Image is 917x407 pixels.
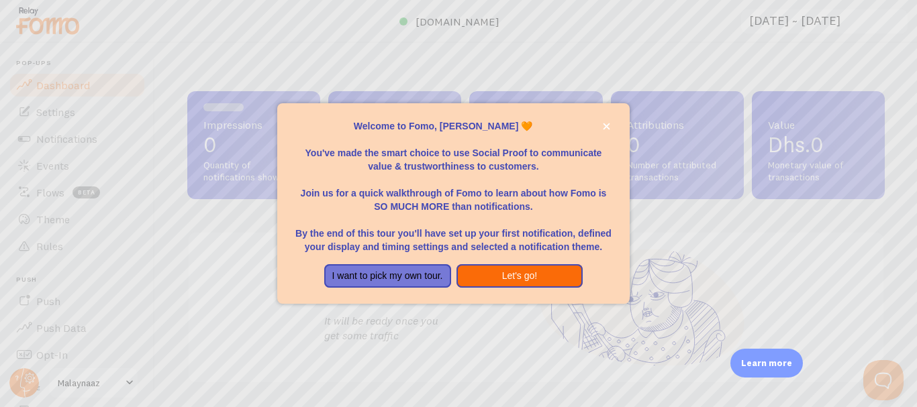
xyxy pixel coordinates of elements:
[293,173,613,213] p: Join us for a quick walkthrough of Fomo to learn about how Fomo is SO MUCH MORE than notifications.
[456,264,583,288] button: Let's go!
[293,119,613,133] p: Welcome to Fomo, [PERSON_NAME] 🧡
[277,103,629,304] div: Welcome to Fomo, Mahmoud Mahrous 🧡You&amp;#39;ve made the smart choice to use Social Proof to com...
[730,349,803,377] div: Learn more
[293,133,613,173] p: You've made the smart choice to use Social Proof to communicate value & trustworthiness to custom...
[599,119,614,133] button: close,
[293,213,613,253] p: By the end of this tour you'll have set up your first notification, defined your display and timi...
[324,264,451,288] button: I want to pick my own tour.
[741,357,792,369] p: Learn more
